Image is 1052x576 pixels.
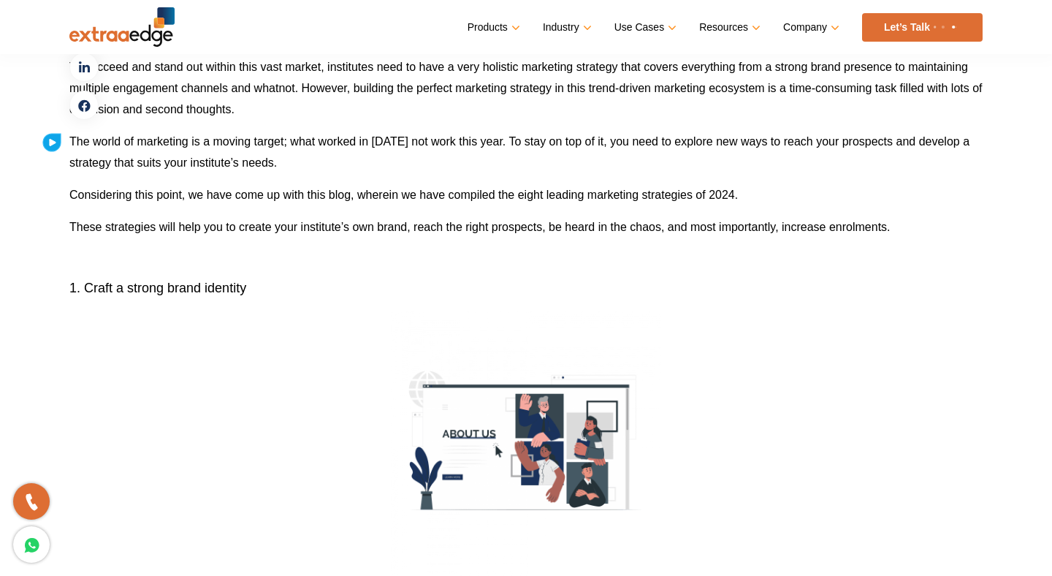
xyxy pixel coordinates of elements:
span: 1. Craft a strong brand identity [69,281,246,295]
a: Industry [543,17,589,38]
a: Let’s Talk [862,13,983,42]
span: Considering this point, we have come up with this blog, wherein we have compiled the eight leadin... [69,189,738,201]
a: Resources [699,17,758,38]
a: Use Cases [614,17,674,38]
span: To succeed and stand out within this vast market, institutes need to have a very holistic marketi... [69,61,983,115]
a: Company [783,17,836,38]
a: facebook [69,91,99,120]
span: The world of marketing is a moving target; what worked in [DATE] not work this year. To stay on t... [69,135,969,169]
a: Products [468,17,517,38]
a: linkedin [69,53,99,82]
span: These strategies will help you to create your institute’s own brand, reach the right prospects, b... [69,221,891,233]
